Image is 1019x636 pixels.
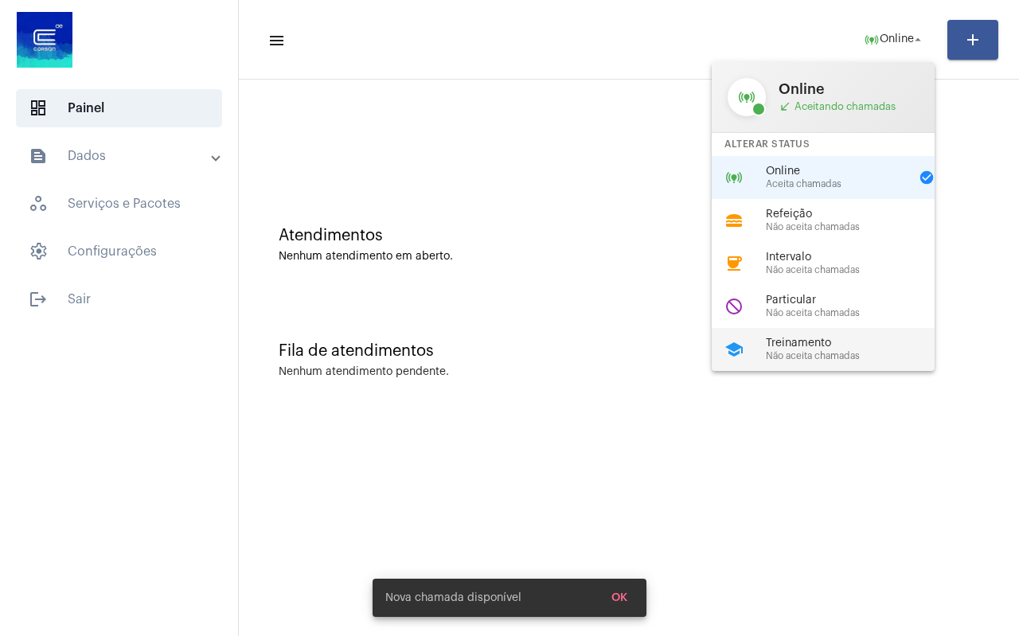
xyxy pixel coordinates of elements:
[766,252,947,263] span: Intervalo
[766,166,909,178] span: Online
[766,222,947,232] span: Não aceita chamadas
[919,170,935,185] mat-icon: check_circle
[724,168,744,187] mat-icon: online_prediction
[766,351,947,361] span: Não aceita chamadas
[779,100,791,113] mat-icon: call_received
[724,254,744,273] mat-icon: coffee
[766,209,947,220] span: Refeição
[779,100,919,113] span: Aceitando chamadas
[724,211,744,230] mat-icon: lunch_dining
[766,308,947,318] span: Não aceita chamadas
[724,297,744,316] mat-icon: do_not_disturb
[779,81,919,97] span: Online
[766,338,947,349] span: Treinamento
[724,340,744,359] mat-icon: school
[712,133,935,156] div: Alterar Status
[766,295,947,306] span: Particular
[728,78,766,116] mat-icon: online_prediction
[766,265,947,275] span: Não aceita chamadas
[766,179,909,189] span: Aceita chamadas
